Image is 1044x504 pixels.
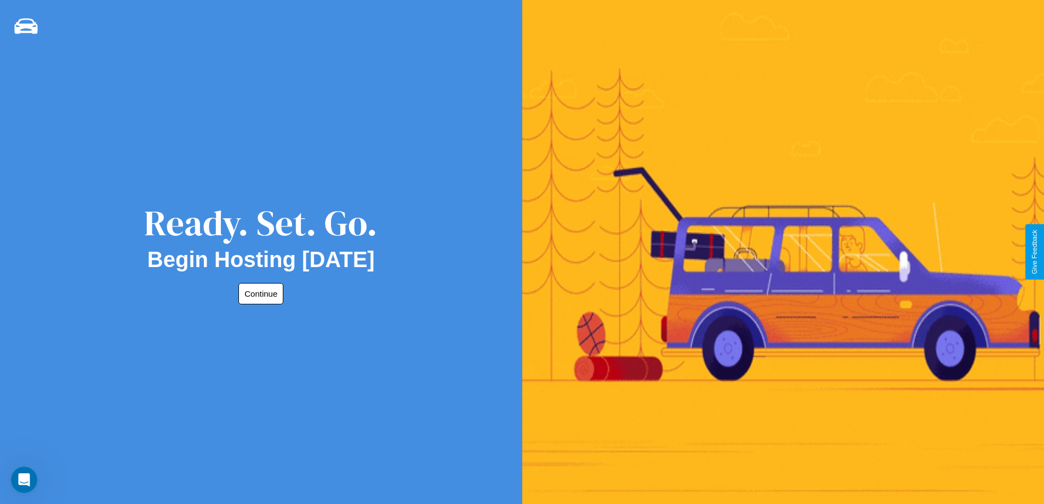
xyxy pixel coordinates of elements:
iframe: Intercom live chat [11,467,37,493]
div: Ready. Set. Go. [144,199,378,247]
button: Continue [238,283,283,304]
h2: Begin Hosting [DATE] [147,247,375,272]
div: Give Feedback [1031,230,1039,274]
